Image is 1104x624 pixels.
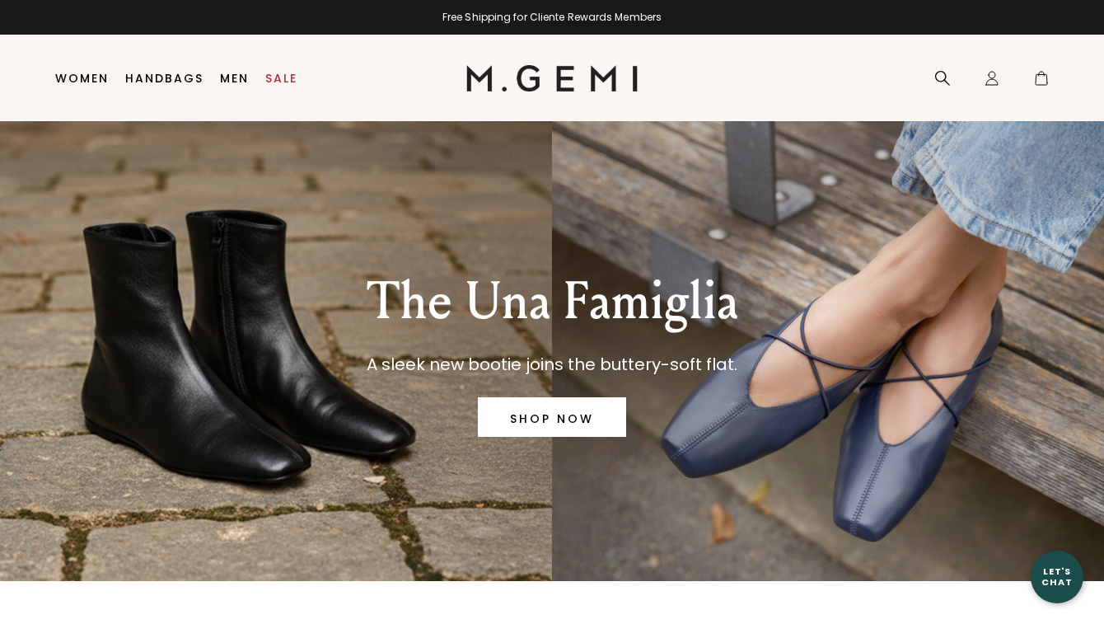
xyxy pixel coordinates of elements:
img: M.Gemi [466,65,639,91]
a: Handbags [125,72,203,85]
a: SHOP NOW [478,397,626,437]
div: Let's Chat [1031,566,1083,587]
a: Sale [265,72,297,85]
p: The Una Famiglia [367,272,738,331]
a: Men [220,72,249,85]
p: A sleek new bootie joins the buttery-soft flat. [367,351,738,378]
a: Women [55,72,109,85]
